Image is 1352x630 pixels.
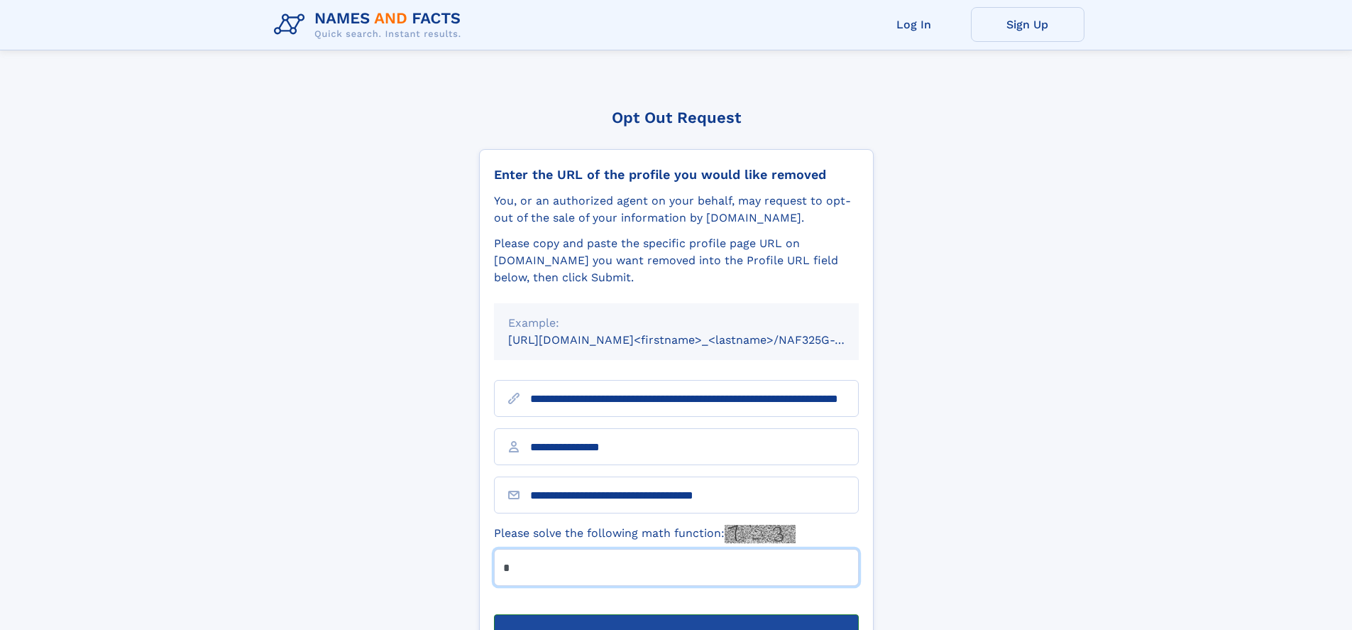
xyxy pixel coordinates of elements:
[857,7,971,42] a: Log In
[268,6,473,44] img: Logo Names and Facts
[479,109,874,126] div: Opt Out Request
[494,192,859,227] div: You, or an authorized agent on your behalf, may request to opt-out of the sale of your informatio...
[494,525,796,543] label: Please solve the following math function:
[494,235,859,286] div: Please copy and paste the specific profile page URL on [DOMAIN_NAME] you want removed into the Pr...
[971,7,1084,42] a: Sign Up
[494,167,859,183] div: Enter the URL of the profile you would like removed
[508,315,845,332] div: Example:
[508,333,886,347] small: [URL][DOMAIN_NAME]<firstname>_<lastname>/NAF325G-xxxxxxxx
